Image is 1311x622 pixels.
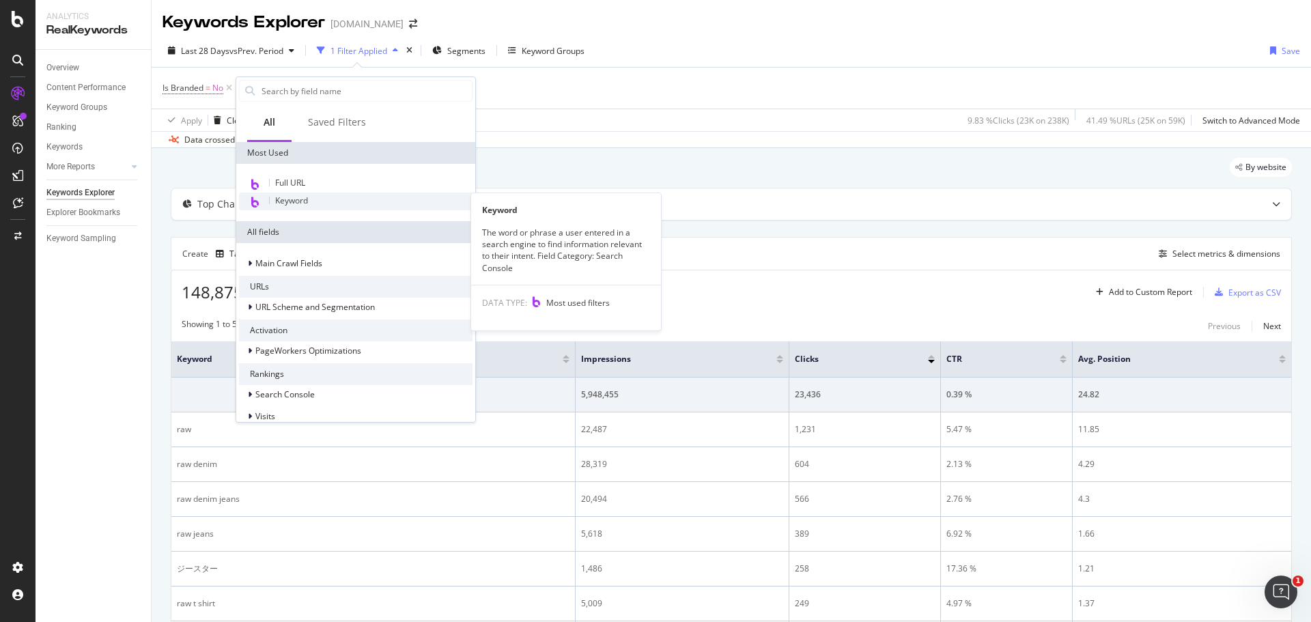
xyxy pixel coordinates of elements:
[946,563,1067,575] div: 17.36 %
[46,61,79,75] div: Overview
[946,353,1039,365] span: CTR
[1078,423,1286,436] div: 11.85
[946,423,1067,436] div: 5.47 %
[46,206,120,220] div: Explorer Bookmarks
[229,250,251,258] div: Table
[177,458,569,470] div: raw denim
[255,388,315,400] span: Search Console
[236,221,475,243] div: All fields
[311,40,404,61] button: 1 Filter Applied
[795,423,935,436] div: 1,231
[1293,576,1303,586] span: 1
[795,563,935,575] div: 258
[1209,281,1281,303] button: Export as CSV
[210,243,267,265] button: Table
[46,206,141,220] a: Explorer Bookmarks
[46,140,141,154] a: Keywords
[1172,248,1280,259] div: Select metrics & dimensions
[197,197,247,211] div: Top Charts
[946,597,1067,610] div: 4.97 %
[471,204,661,216] div: Keyword
[1230,158,1292,177] div: legacy label
[581,528,783,540] div: 5,618
[46,186,141,200] a: Keywords Explorer
[229,45,283,57] span: vs Prev. Period
[1202,115,1300,126] div: Switch to Advanced Mode
[275,195,308,206] span: Keyword
[522,45,584,57] div: Keyword Groups
[482,297,527,309] span: DATA TYPE:
[46,120,141,135] a: Ranking
[795,528,935,540] div: 389
[177,493,569,505] div: raw denim jeans
[946,388,1067,401] div: 0.39 %
[330,45,387,57] div: 1 Filter Applied
[1078,597,1286,610] div: 1.37
[177,423,569,436] div: raw
[260,81,472,101] input: Search by field name
[546,297,610,309] span: Most used filters
[581,388,783,401] div: 5,948,455
[1282,45,1300,57] div: Save
[427,40,491,61] button: Segments
[46,23,140,38] div: RealKeywords
[581,423,783,436] div: 22,487
[404,44,415,57] div: times
[1263,318,1281,335] button: Next
[46,11,140,23] div: Analytics
[1078,353,1258,365] span: Avg. Position
[46,231,116,246] div: Keyword Sampling
[177,353,542,365] span: Keyword
[1090,281,1192,303] button: Add to Custom Report
[46,160,128,174] a: More Reports
[239,276,473,298] div: URLs
[581,458,783,470] div: 28,319
[795,458,935,470] div: 604
[1265,40,1300,61] button: Save
[795,493,935,505] div: 566
[264,115,275,129] div: All
[946,493,1067,505] div: 2.76 %
[1208,318,1241,335] button: Previous
[795,597,935,610] div: 249
[182,243,267,265] div: Create
[581,597,783,610] div: 5,009
[208,109,247,131] button: Clear
[1109,288,1192,296] div: Add to Custom Report
[447,45,485,57] span: Segments
[46,120,76,135] div: Ranking
[255,257,322,269] span: Main Crawl Fields
[330,17,404,31] div: [DOMAIN_NAME]
[206,82,210,94] span: =
[177,528,569,540] div: raw jeans
[46,100,107,115] div: Keyword Groups
[1078,388,1286,401] div: 24.82
[184,134,291,146] div: Data crossed with the Crawl
[1153,246,1280,262] button: Select metrics & dimensions
[968,115,1069,126] div: 9.83 % Clicks ( 23K on 238K )
[239,320,473,341] div: Activation
[227,115,247,126] div: Clear
[1078,563,1286,575] div: 1.21
[1078,458,1286,470] div: 4.29
[1245,163,1286,171] span: By website
[1265,576,1297,608] iframe: Intercom live chat
[182,318,313,335] div: Showing 1 to 50 of 148,875 entries
[46,100,141,115] a: Keyword Groups
[212,79,223,98] span: No
[946,528,1067,540] div: 6.92 %
[163,40,300,61] button: Last 28 DaysvsPrev. Period
[255,345,361,356] span: PageWorkers Optimizations
[46,140,83,154] div: Keywords
[409,19,417,29] div: arrow-right-arrow-left
[1078,528,1286,540] div: 1.66
[46,61,141,75] a: Overview
[236,142,475,164] div: Most Used
[1263,320,1281,332] div: Next
[275,177,305,188] span: Full URL
[46,81,141,95] a: Content Performance
[177,563,569,575] div: ジースター
[1228,287,1281,298] div: Export as CSV
[581,563,783,575] div: 1,486
[503,40,590,61] button: Keyword Groups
